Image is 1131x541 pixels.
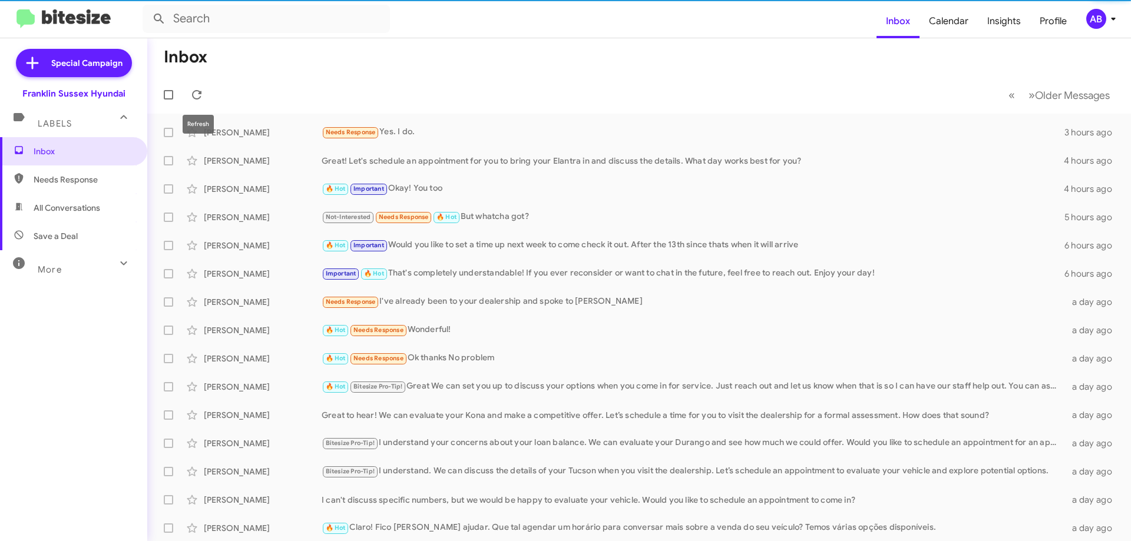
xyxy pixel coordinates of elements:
[353,326,404,334] span: Needs Response
[1008,88,1015,102] span: «
[322,267,1064,280] div: That's completely understandable! If you ever reconsider or want to chat in the future, feel free...
[322,182,1064,195] div: Okay! You too
[1064,240,1122,251] div: 6 hours ago
[379,213,429,221] span: Needs Response
[1064,155,1122,167] div: 4 hours ago
[322,155,1064,167] div: Great! Let's schedule an appointment for you to bring your Elantra in and discuss the details. Wh...
[1065,381,1122,393] div: a day ago
[920,4,978,38] a: Calendar
[1065,324,1122,336] div: a day ago
[326,383,346,390] span: 🔥 Hot
[1064,211,1122,223] div: 5 hours ago
[34,145,134,157] span: Inbox
[1035,89,1110,102] span: Older Messages
[326,213,371,221] span: Not-Interested
[364,270,384,277] span: 🔥 Hot
[322,351,1065,365] div: Ok thanks No problem
[51,57,123,69] span: Special Campaign
[353,383,402,390] span: Bitesize Pro-Tip!
[1065,437,1122,449] div: a day ago
[322,494,1065,506] div: I can't discuss specific numbers, but we would be happy to evaluate your vehicle. Would you like ...
[204,240,322,251] div: [PERSON_NAME]
[16,49,132,77] a: Special Campaign
[204,268,322,280] div: [PERSON_NAME]
[1065,494,1122,506] div: a day ago
[34,174,134,185] span: Needs Response
[1064,183,1122,195] div: 4 hours ago
[1001,83,1022,107] button: Previous
[204,466,322,477] div: [PERSON_NAME]
[1064,127,1122,138] div: 3 hours ago
[204,437,322,449] div: [PERSON_NAME]
[164,48,207,67] h1: Inbox
[38,264,62,275] span: More
[978,4,1030,38] a: Insights
[204,324,322,336] div: [PERSON_NAME]
[353,354,404,362] span: Needs Response
[326,185,346,192] span: 🔥 Hot
[322,210,1064,224] div: But whatcha got?
[1086,9,1106,29] div: AB
[34,202,100,214] span: All Conversations
[204,155,322,167] div: [PERSON_NAME]
[1021,83,1117,107] button: Next
[322,380,1065,393] div: Great We can set you up to discuss your options when you come in for service. Just reach out and ...
[204,211,322,223] div: [PERSON_NAME]
[326,524,346,532] span: 🔥 Hot
[204,183,322,195] div: [PERSON_NAME]
[204,409,322,421] div: [PERSON_NAME]
[326,354,346,362] span: 🔥 Hot
[1065,522,1122,534] div: a day ago
[322,323,1065,337] div: Wonderful!
[322,238,1064,252] div: Would you like to set a time up next week to come check it out. After the 13th since thats when i...
[1064,268,1122,280] div: 6 hours ago
[326,298,376,306] span: Needs Response
[322,125,1064,139] div: Yes. I do.
[204,127,322,138] div: [PERSON_NAME]
[353,241,384,249] span: Important
[322,295,1065,308] div: I've already been to your dealership and spoke to [PERSON_NAME]
[326,241,346,249] span: 🔥 Hot
[204,296,322,308] div: [PERSON_NAME]
[204,522,322,534] div: [PERSON_NAME]
[322,464,1065,478] div: I understand. We can discuss the details of your Tucson when you visit the dealership. Let’s sche...
[326,326,346,334] span: 🔥 Hot
[1065,296,1122,308] div: a day ago
[22,88,125,99] div: Franklin Sussex Hyundai
[322,436,1065,450] div: I understand your concerns about your loan balance. We can evaluate your Durango and see how much...
[326,128,376,136] span: Needs Response
[326,467,375,475] span: Bitesize Pro-Tip!
[1065,466,1122,477] div: a day ago
[204,494,322,506] div: [PERSON_NAME]
[204,381,322,393] div: [PERSON_NAME]
[1029,88,1035,102] span: »
[204,353,322,364] div: [PERSON_NAME]
[1002,83,1117,107] nav: Page navigation example
[38,118,72,129] span: Labels
[436,213,457,221] span: 🔥 Hot
[1065,353,1122,364] div: a day ago
[1065,409,1122,421] div: a day ago
[322,521,1065,535] div: Claro! Fico [PERSON_NAME] ajudar. Que tal agendar um horário para conversar mais sobre a venda do...
[34,230,78,242] span: Save a Deal
[326,439,375,447] span: Bitesize Pro-Tip!
[877,4,920,38] a: Inbox
[353,185,384,192] span: Important
[1076,9,1118,29] button: AB
[143,5,390,33] input: Search
[1030,4,1076,38] a: Profile
[326,270,356,277] span: Important
[322,409,1065,421] div: Great to hear! We can evaluate your Kona and make a competitive offer. Let’s schedule a time for ...
[183,115,214,134] div: Refresh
